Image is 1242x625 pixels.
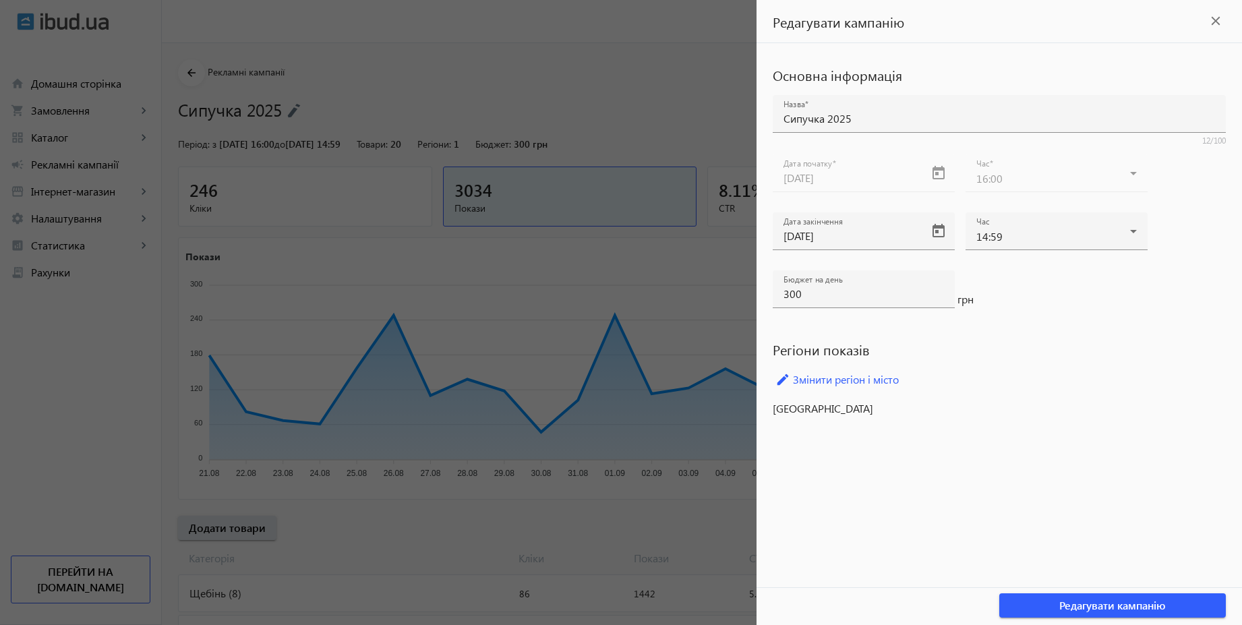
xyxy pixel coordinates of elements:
[783,216,843,227] mat-label: Дата закінчення
[773,369,1226,390] a: Змінити регіон і місто
[976,216,990,227] mat-label: Час
[976,158,990,169] mat-label: Час
[922,215,955,247] button: Open calendar
[783,274,843,285] mat-label: Бюджет на день
[976,229,1003,243] span: 14:59
[773,65,1226,84] h2: Основна інформація
[773,340,1226,359] h2: Регіони показів
[773,401,1226,416] p: [GEOGRAPHIC_DATA]
[783,158,832,169] mat-label: Дата початку
[783,99,805,110] mat-label: Назва
[773,369,793,390] mat-icon: edit
[999,593,1226,618] button: Редагувати кампанію
[957,292,974,307] span: грн
[1059,598,1166,613] span: Редагувати кампанію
